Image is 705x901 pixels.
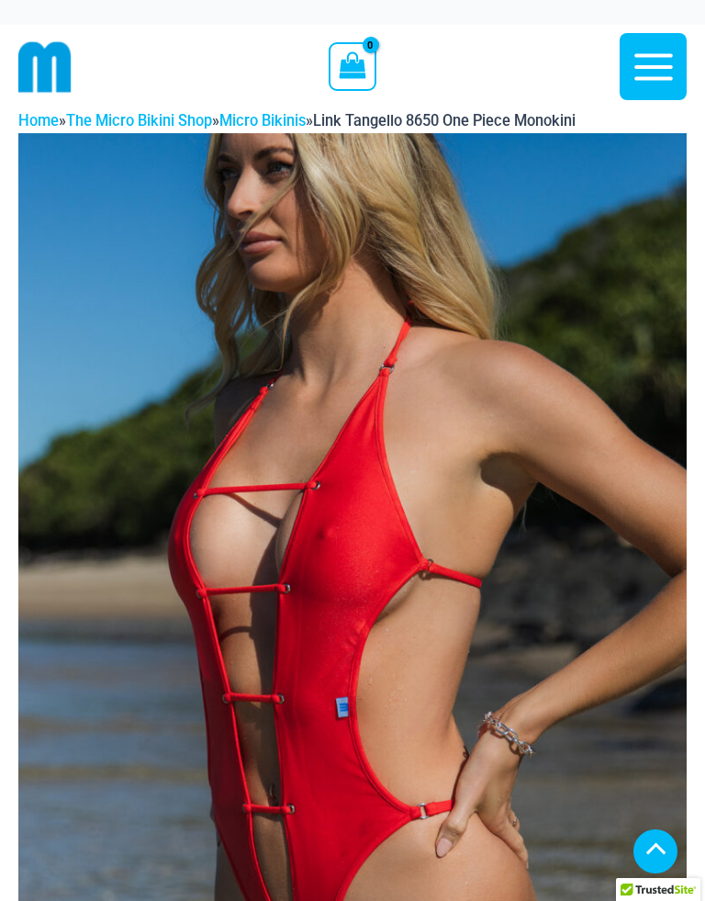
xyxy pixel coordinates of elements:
[18,112,576,130] span: » » »
[18,40,72,94] img: cropped mm emblem
[313,112,576,130] span: Link Tangello 8650 One Piece Monokini
[219,112,306,130] a: Micro Bikinis
[329,42,375,90] a: View Shopping Cart, empty
[18,112,59,130] a: Home
[66,112,212,130] a: The Micro Bikini Shop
